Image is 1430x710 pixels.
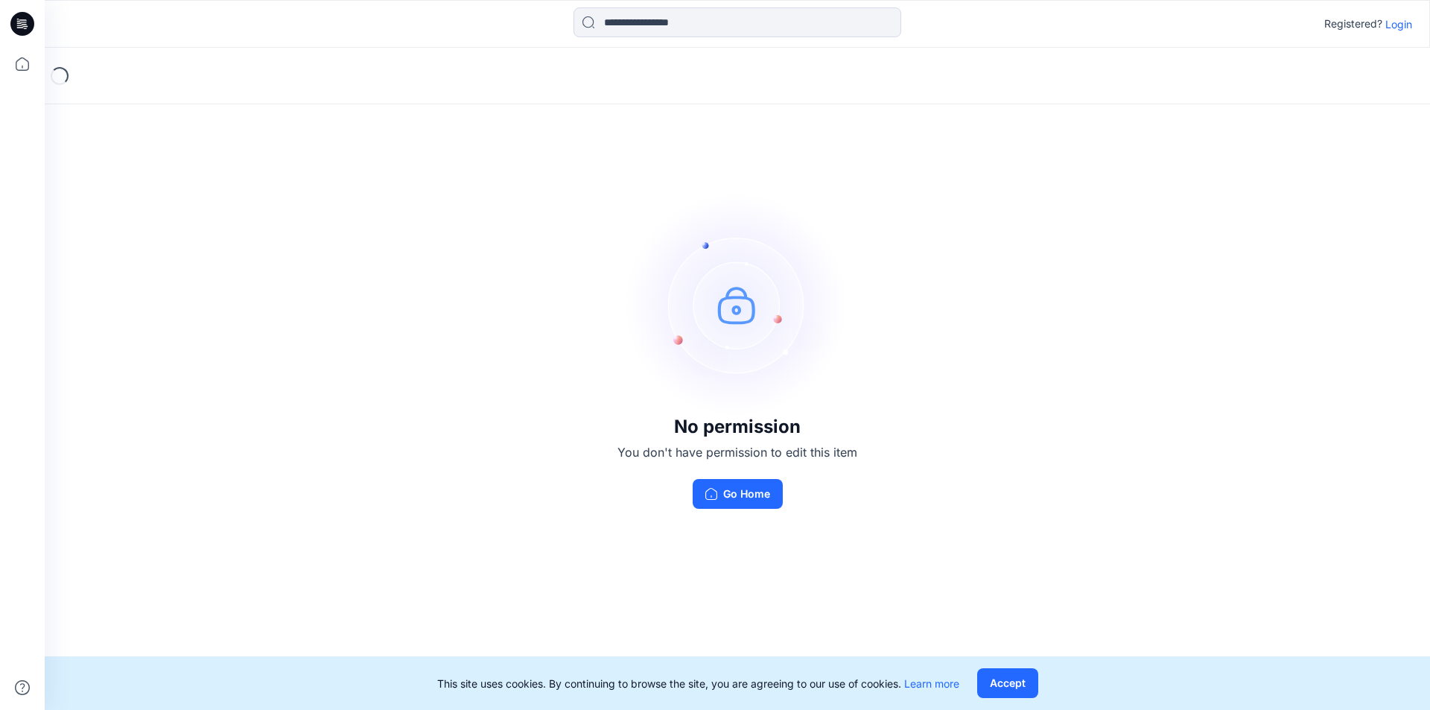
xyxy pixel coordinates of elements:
img: no-perm.svg [626,193,849,416]
a: Learn more [904,677,959,690]
button: Accept [977,668,1038,698]
button: Go Home [693,479,783,509]
h3: No permission [617,416,857,437]
p: Registered? [1324,15,1382,33]
p: This site uses cookies. By continuing to browse the site, you are agreeing to our use of cookies. [437,676,959,691]
p: Login [1385,16,1412,32]
p: You don't have permission to edit this item [617,443,857,461]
